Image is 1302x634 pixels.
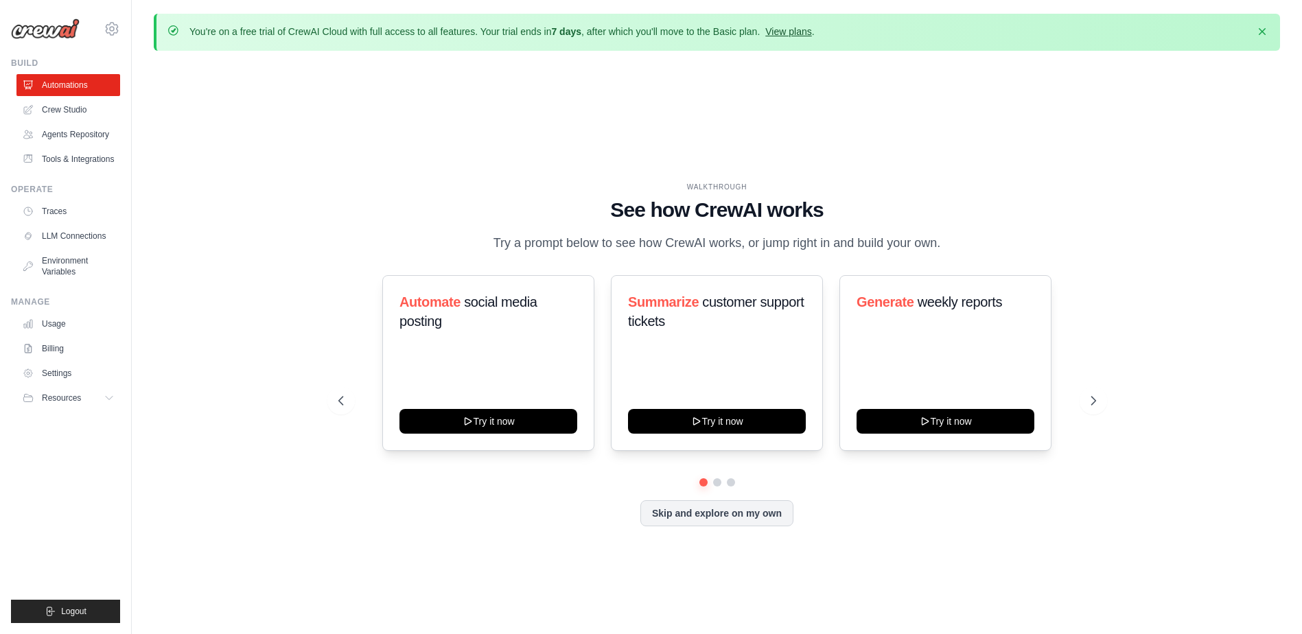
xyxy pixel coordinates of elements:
[857,294,914,309] span: Generate
[16,225,120,247] a: LLM Connections
[628,409,806,434] button: Try it now
[628,294,699,309] span: Summarize
[16,250,120,283] a: Environment Variables
[1233,568,1302,634] iframe: Chat Widget
[857,409,1034,434] button: Try it now
[42,392,81,403] span: Resources
[16,338,120,360] a: Billing
[399,409,577,434] button: Try it now
[399,294,461,309] span: Automate
[399,294,537,329] span: social media posting
[918,294,1002,309] span: weekly reports
[61,606,86,617] span: Logout
[11,19,80,39] img: Logo
[765,26,811,37] a: View plans
[16,200,120,222] a: Traces
[338,198,1096,222] h1: See how CrewAI works
[338,182,1096,192] div: WALKTHROUGH
[11,184,120,195] div: Operate
[628,294,804,329] span: customer support tickets
[16,124,120,145] a: Agents Repository
[16,313,120,335] a: Usage
[551,26,581,37] strong: 7 days
[189,25,815,38] p: You're on a free trial of CrewAI Cloud with full access to all features. Your trial ends in , aft...
[16,74,120,96] a: Automations
[16,148,120,170] a: Tools & Integrations
[640,500,793,526] button: Skip and explore on my own
[16,362,120,384] a: Settings
[487,233,948,253] p: Try a prompt below to see how CrewAI works, or jump right in and build your own.
[11,600,120,623] button: Logout
[11,296,120,307] div: Manage
[16,99,120,121] a: Crew Studio
[11,58,120,69] div: Build
[16,387,120,409] button: Resources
